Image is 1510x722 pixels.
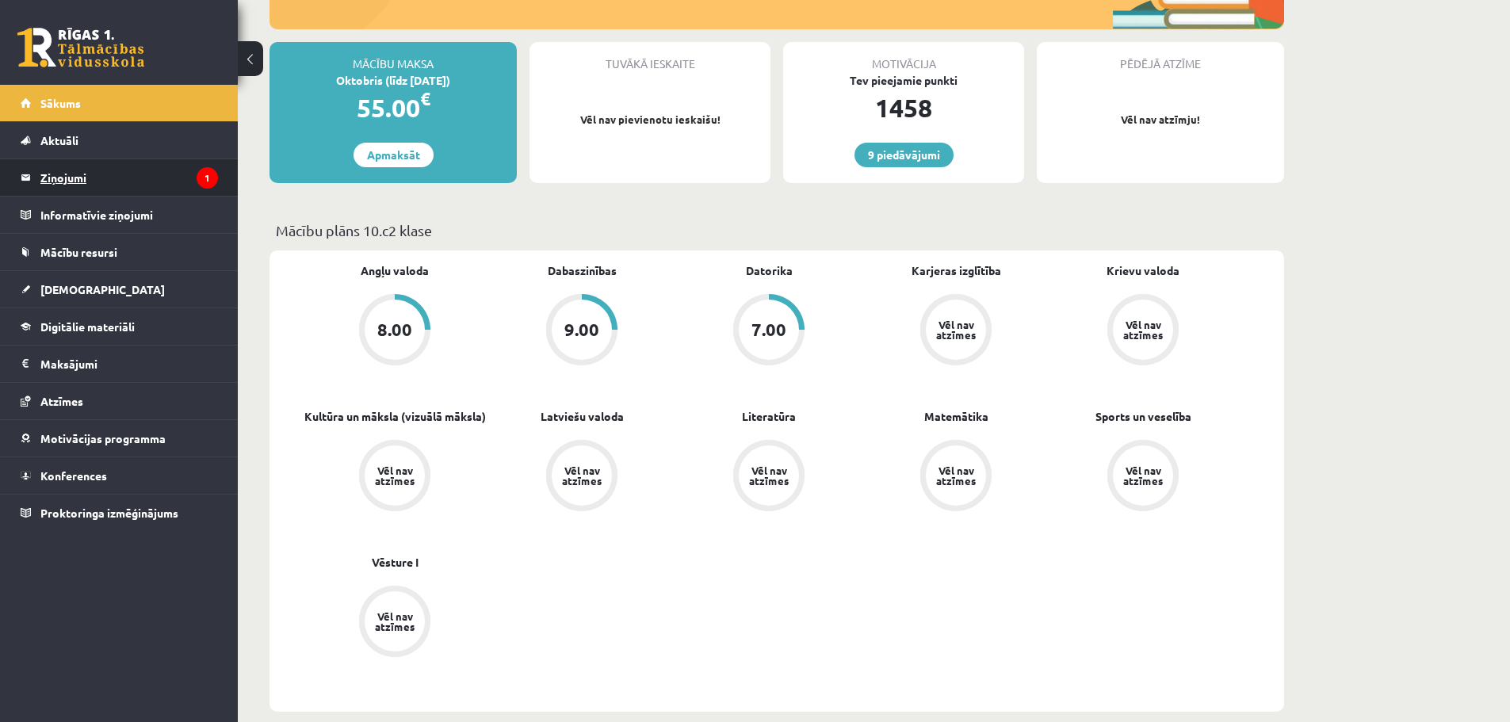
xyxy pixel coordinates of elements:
a: Vēsture I [372,554,419,571]
a: Karjeras izglītība [912,262,1001,279]
span: Motivācijas programma [40,431,166,445]
a: Vēl nav atzīmes [1049,294,1237,369]
p: Vēl nav pievienotu ieskaišu! [537,112,763,128]
a: 9 piedāvājumi [854,143,954,167]
a: Kultūra un māksla (vizuālā māksla) [304,408,486,425]
div: Oktobris (līdz [DATE]) [270,72,517,89]
a: Proktoringa izmēģinājums [21,495,218,531]
span: [DEMOGRAPHIC_DATA] [40,282,165,296]
div: Vēl nav atzīmes [373,465,417,486]
a: Datorika [746,262,793,279]
div: Vēl nav atzīmes [747,465,791,486]
span: Sākums [40,96,81,110]
div: Vēl nav atzīmes [1121,319,1165,340]
a: 7.00 [675,294,862,369]
a: Vēl nav atzīmes [675,440,862,514]
p: Mācību plāns 10.c2 klase [276,220,1278,241]
a: Digitālie materiāli [21,308,218,345]
div: Vēl nav atzīmes [373,611,417,632]
legend: Informatīvie ziņojumi [40,197,218,233]
div: Vēl nav atzīmes [934,465,978,486]
div: Mācību maksa [270,42,517,72]
a: Aktuāli [21,122,218,159]
a: Konferences [21,457,218,494]
a: Atzīmes [21,383,218,419]
a: Matemātika [924,408,988,425]
a: Sports un veselība [1095,408,1191,425]
a: 9.00 [488,294,675,369]
div: Tuvākā ieskaite [529,42,770,72]
a: Vēl nav atzīmes [1049,440,1237,514]
div: Vēl nav atzīmes [560,465,604,486]
a: Ziņojumi1 [21,159,218,196]
a: Vēl nav atzīmes [301,586,488,660]
div: Pēdējā atzīme [1037,42,1284,72]
a: Vēl nav atzīmes [301,440,488,514]
a: Vēl nav atzīmes [862,294,1049,369]
a: Rīgas 1. Tālmācības vidusskola [17,28,144,67]
div: 1458 [783,89,1024,127]
i: 1 [197,167,218,189]
span: Mācību resursi [40,245,117,259]
span: Aktuāli [40,133,78,147]
span: Konferences [40,468,107,483]
legend: Maksājumi [40,346,218,382]
a: Maksājumi [21,346,218,382]
div: 8.00 [377,321,412,338]
a: Literatūra [742,408,796,425]
div: 9.00 [564,321,599,338]
a: Apmaksāt [354,143,434,167]
a: 8.00 [301,294,488,369]
a: Mācību resursi [21,234,218,270]
span: € [420,87,430,110]
a: Latviešu valoda [541,408,624,425]
div: Tev pieejamie punkti [783,72,1024,89]
a: Sākums [21,85,218,121]
a: [DEMOGRAPHIC_DATA] [21,271,218,308]
span: Digitālie materiāli [40,319,135,334]
p: Vēl nav atzīmju! [1045,112,1276,128]
a: Krievu valoda [1107,262,1179,279]
a: Vēl nav atzīmes [862,440,1049,514]
a: Vēl nav atzīmes [488,440,675,514]
div: Vēl nav atzīmes [1121,465,1165,486]
a: Informatīvie ziņojumi [21,197,218,233]
div: 7.00 [751,321,786,338]
div: Motivācija [783,42,1024,72]
div: 55.00 [270,89,517,127]
a: Motivācijas programma [21,420,218,457]
div: Vēl nav atzīmes [934,319,978,340]
span: Proktoringa izmēģinājums [40,506,178,520]
span: Atzīmes [40,394,83,408]
legend: Ziņojumi [40,159,218,196]
a: Dabaszinības [548,262,617,279]
a: Angļu valoda [361,262,429,279]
